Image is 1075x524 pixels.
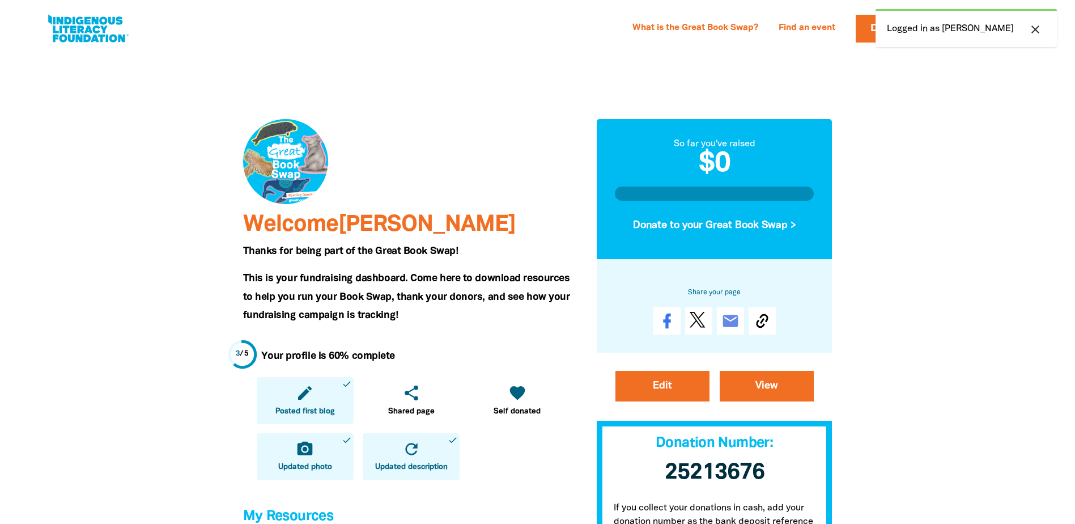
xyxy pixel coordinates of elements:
i: edit [296,384,314,402]
a: Find an event [772,19,842,37]
i: email [721,312,740,330]
span: This is your fundraising dashboard. Come here to download resources to help you run your Book Swa... [243,274,570,320]
span: Self donated [494,406,541,417]
span: Donation Number: [656,437,773,450]
a: Share [653,307,681,335]
a: View [720,371,814,402]
span: Shared page [388,406,435,417]
span: My Resources [243,510,334,523]
h6: Share your page [615,286,814,298]
button: close [1025,22,1046,37]
span: Welcome [PERSON_NAME] [243,214,516,235]
a: What is the Great Book Swap? [626,19,765,37]
button: Donate to your Great Book Swap > [615,210,814,240]
h2: $0 [615,151,814,178]
div: Logged in as [PERSON_NAME] [876,9,1057,47]
i: close [1029,23,1042,36]
div: So far you've raised [615,137,814,151]
span: Updated photo [278,462,332,473]
a: email [717,307,744,335]
span: 25213676 [665,462,764,483]
i: refresh [402,440,420,458]
a: Post [685,307,712,335]
a: favoriteSelf donated [469,377,566,424]
span: Thanks for being part of the Great Book Swap! [243,247,458,256]
i: favorite [508,384,526,402]
i: camera_alt [296,440,314,458]
i: done [342,379,352,389]
span: 3 [236,350,240,357]
i: done [448,435,458,445]
strong: Your profile is 60% complete [261,352,395,361]
a: Edit [615,371,709,402]
span: Updated description [375,462,448,473]
a: Donate [856,15,927,43]
i: share [402,384,420,402]
button: Copy Link [749,307,776,335]
a: shareShared page [363,377,460,424]
a: editPosted first blogdone [257,377,354,424]
a: refreshUpdated descriptiondone [363,433,460,480]
div: / 5 [236,349,249,360]
i: done [342,435,352,445]
span: Posted first blog [275,406,335,417]
a: camera_altUpdated photodone [257,433,354,480]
